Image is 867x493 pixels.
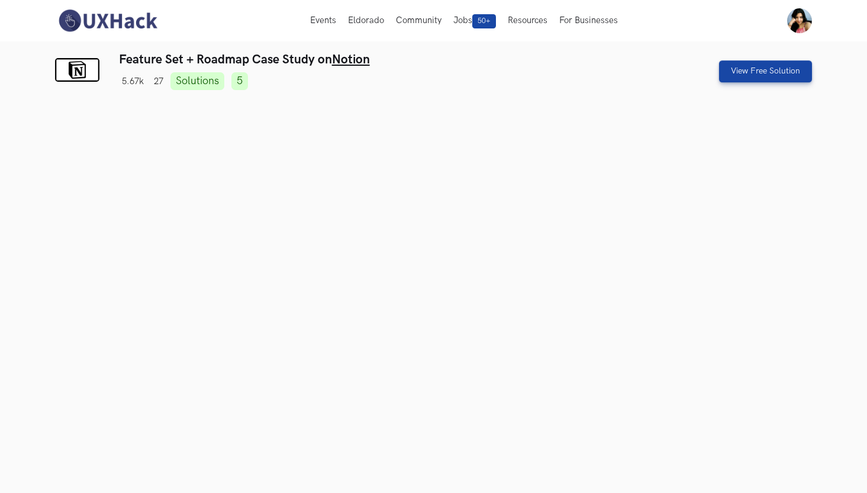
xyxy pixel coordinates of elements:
h3: Feature Set + Roadmap Case Study on [119,52,620,67]
img: Notion logo [55,58,99,82]
img: Your profile pic [787,8,812,33]
a: 5 [231,72,248,90]
a: Solutions [170,72,224,90]
span: 5.67k [119,76,144,87]
span: 50+ [472,14,496,28]
span: 27 [151,76,163,87]
a: View Free Solution [719,60,812,82]
a: Notion [332,52,370,67]
img: UXHack-logo.png [55,8,160,33]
